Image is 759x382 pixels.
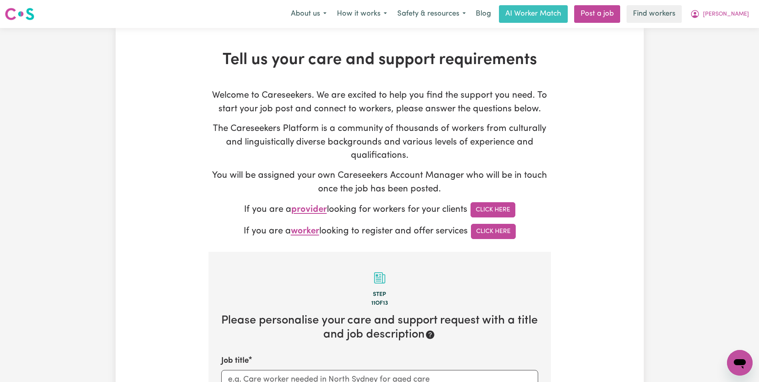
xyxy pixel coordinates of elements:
[291,227,319,236] span: worker
[286,6,332,22] button: About us
[208,202,551,217] p: If you are a looking for workers for your clients
[221,314,538,342] h2: Please personalise your care and support request with a title and job description
[208,224,551,239] p: If you are a looking to register and offer services
[499,5,568,23] a: AI Worker Match
[685,6,754,22] button: My Account
[471,5,496,23] a: Blog
[471,202,515,217] a: Click Here
[208,50,551,70] h1: Tell us your care and support requirements
[392,6,471,22] button: Safety & resources
[627,5,682,23] a: Find workers
[208,169,551,196] p: You will be assigned your own Careseekers Account Manager who will be in touch once the job has b...
[208,89,551,116] p: Welcome to Careseekers. We are excited to help you find the support you need. To start your job p...
[221,299,538,308] div: 11 of 13
[5,5,34,23] a: Careseekers logo
[703,10,749,19] span: [PERSON_NAME]
[471,224,516,239] a: Click Here
[727,350,753,376] iframe: Button to launch messaging window
[291,205,327,215] span: provider
[221,290,538,299] div: Step
[574,5,620,23] a: Post a job
[221,355,249,367] label: Job title
[208,122,551,163] p: The Careseekers Platform is a community of thousands of workers from culturally and linguisticall...
[332,6,392,22] button: How it works
[5,7,34,21] img: Careseekers logo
